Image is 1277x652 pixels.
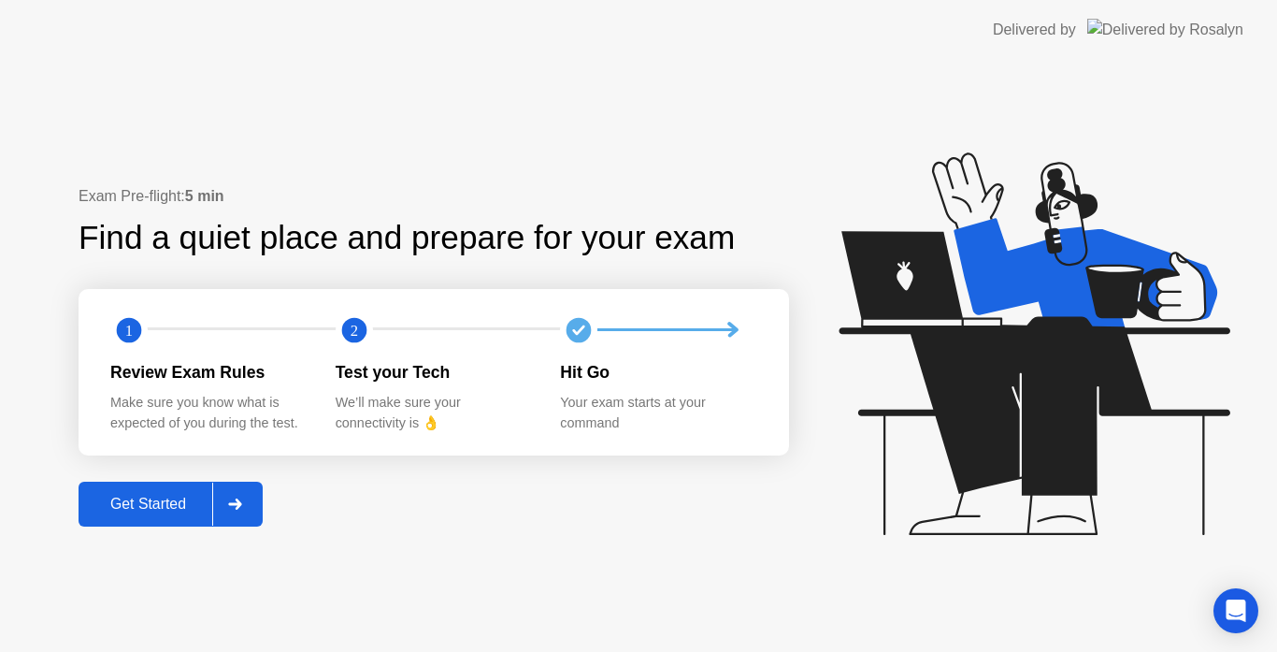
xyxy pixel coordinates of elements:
[84,496,212,513] div: Get Started
[336,393,531,433] div: We’ll make sure your connectivity is 👌
[79,482,263,527] button: Get Started
[560,360,755,384] div: Hit Go
[185,188,224,204] b: 5 min
[993,19,1076,41] div: Delivered by
[125,321,133,339] text: 1
[79,213,738,263] div: Find a quiet place and prepare for your exam
[79,185,789,208] div: Exam Pre-flight:
[560,393,755,433] div: Your exam starts at your command
[1213,588,1258,633] div: Open Intercom Messenger
[110,360,306,384] div: Review Exam Rules
[110,393,306,433] div: Make sure you know what is expected of you during the test.
[336,360,531,384] div: Test your Tech
[351,321,358,339] text: 2
[1087,19,1243,40] img: Delivered by Rosalyn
